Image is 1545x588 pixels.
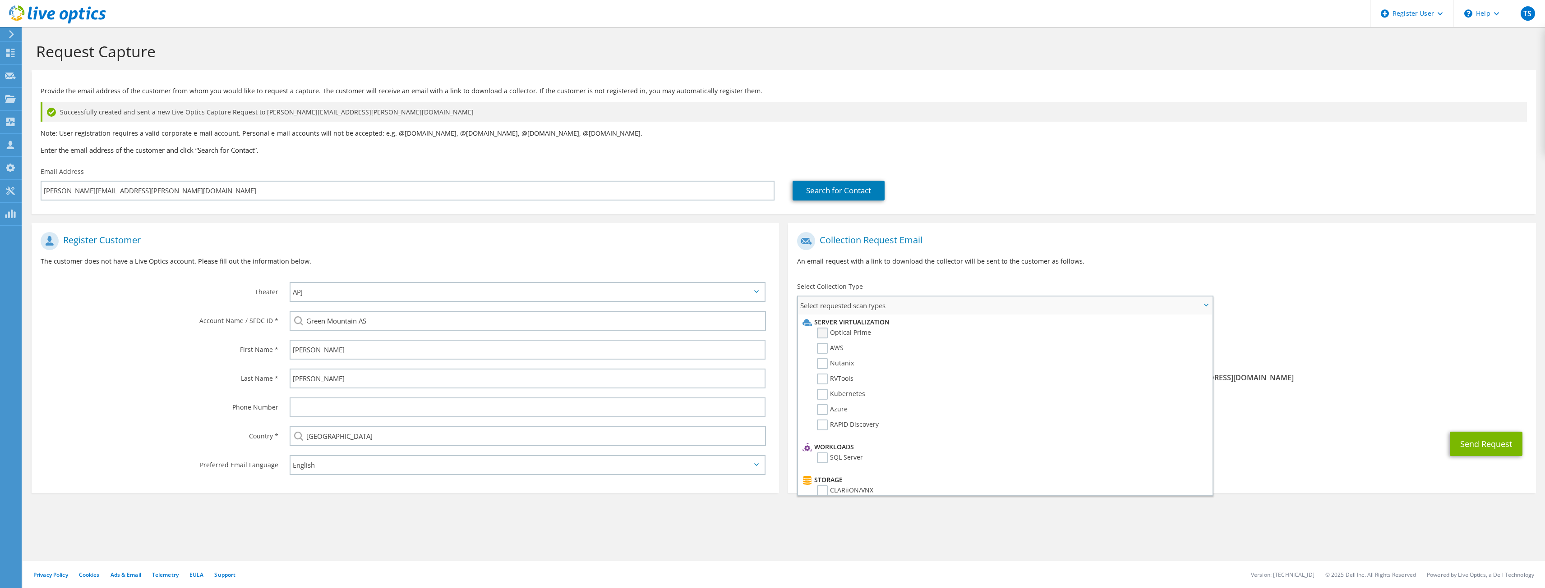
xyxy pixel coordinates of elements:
[1521,6,1535,21] span: TS
[817,343,844,354] label: AWS
[111,571,141,579] a: Ads & Email
[1325,571,1416,579] li: © 2025 Dell Inc. All Rights Reserved
[214,571,235,579] a: Support
[788,356,1162,387] div: To
[797,256,1527,266] p: An email request with a link to download the collector will be sent to the customer as follows.
[817,389,865,400] label: Kubernetes
[79,571,100,579] a: Cookies
[800,442,1208,452] li: Workloads
[1251,571,1314,579] li: Version: [TECHNICAL_ID]
[797,282,863,291] label: Select Collection Type
[60,107,474,117] span: Successfully created and sent a new Live Optics Capture Request to [PERSON_NAME][EMAIL_ADDRESS][P...
[41,232,766,250] h1: Register Customer
[41,426,278,441] label: Country *
[41,455,278,469] label: Preferred Email Language
[817,404,848,415] label: Azure
[817,452,863,463] label: SQL Server
[152,571,179,579] a: Telemetry
[41,340,278,354] label: First Name *
[41,397,278,412] label: Phone Number
[41,128,1527,138] p: Note: User registration requires a valid corporate e-mail account. Personal e-mail accounts will ...
[788,392,1536,423] div: CC & Reply To
[1162,356,1536,387] div: Sender & From
[33,571,68,579] a: Privacy Policy
[1171,373,1527,383] span: [EMAIL_ADDRESS][DOMAIN_NAME]
[36,42,1527,61] h1: Request Capture
[793,181,885,201] a: Search for Contact
[817,485,873,496] label: CLARiiON/VNX
[817,358,854,369] label: Nutanix
[800,474,1208,485] li: Storage
[189,571,203,579] a: EULA
[41,256,770,266] p: The customer does not have a Live Optics account. Please fill out the information below.
[798,296,1212,315] span: Select requested scan types
[797,232,1522,250] h1: Collection Request Email
[1427,571,1534,579] li: Powered by Live Optics, a Dell Technology
[817,328,871,338] label: Optical Prime
[41,145,1527,155] h3: Enter the email address of the customer and click “Search for Contact”.
[817,419,879,430] label: RAPID Discovery
[800,317,1208,328] li: Server Virtualization
[41,311,278,325] label: Account Name / SFDC ID *
[788,318,1536,351] div: Requested Collections
[41,167,84,176] label: Email Address
[41,86,1527,96] p: Provide the email address of the customer from whom you would like to request a capture. The cust...
[41,369,278,383] label: Last Name *
[1464,9,1472,18] svg: \n
[41,282,278,296] label: Theater
[817,374,853,384] label: RVTools
[1450,432,1522,456] button: Send Request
